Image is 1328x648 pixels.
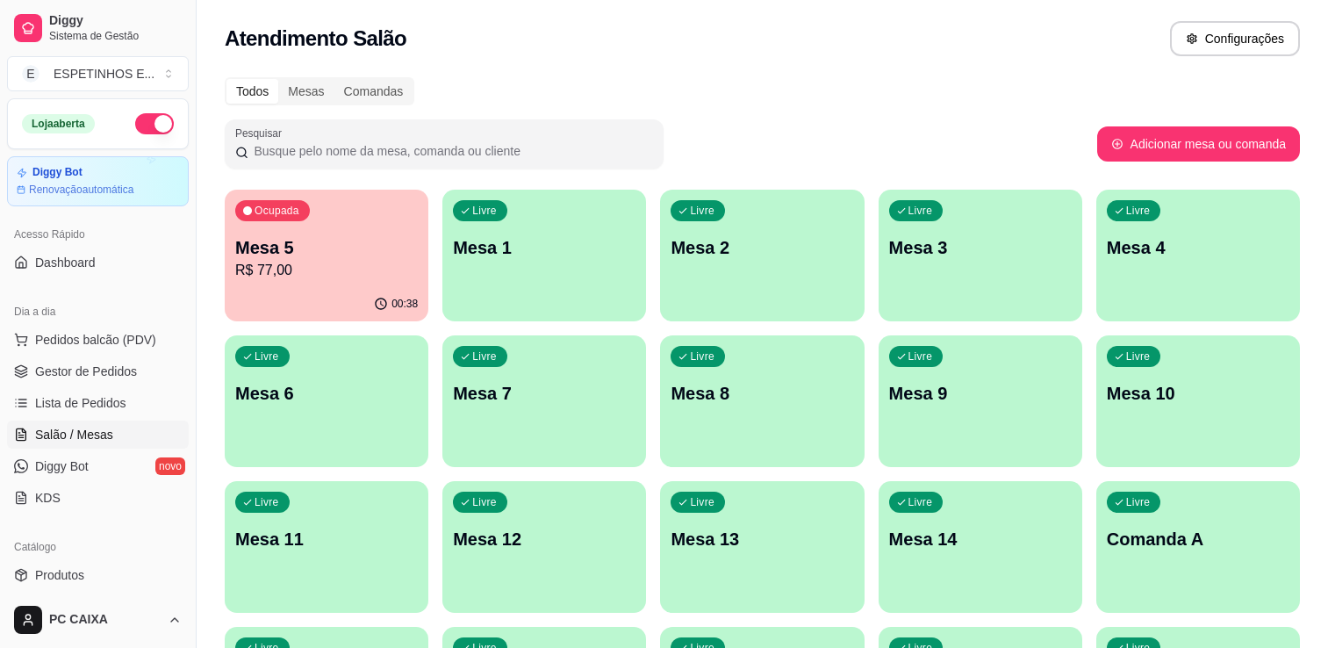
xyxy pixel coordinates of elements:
button: LivreComanda A [1096,481,1300,613]
button: LivreMesa 8 [660,335,864,467]
a: Diggy BotRenovaçãoautomática [7,156,189,206]
span: Lista de Pedidos [35,394,126,412]
p: Livre [1126,495,1151,509]
span: Diggy [49,13,182,29]
p: Mesa 10 [1107,381,1289,406]
p: Comanda A [1107,527,1289,551]
button: LivreMesa 9 [879,335,1082,467]
p: Ocupada [255,204,299,218]
p: Livre [472,495,497,509]
span: Pedidos balcão (PDV) [35,331,156,349]
a: Salão / Mesas [7,421,189,449]
p: Livre [690,349,714,364]
p: Livre [1126,349,1151,364]
button: LivreMesa 10 [1096,335,1300,467]
button: LivreMesa 3 [879,190,1082,321]
a: Produtos [7,561,189,589]
a: Diggy Botnovo [7,452,189,480]
p: Mesa 6 [235,381,418,406]
span: Dashboard [35,254,96,271]
p: Mesa 11 [235,527,418,551]
span: Sistema de Gestão [49,29,182,43]
a: KDS [7,484,189,512]
span: Salão / Mesas [35,426,113,443]
div: Comandas [334,79,413,104]
div: Mesas [278,79,334,104]
button: Configurações [1170,21,1300,56]
p: Mesa 8 [671,381,853,406]
p: Mesa 5 [235,235,418,260]
button: LivreMesa 7 [442,335,646,467]
p: 00:38 [391,297,418,311]
p: R$ 77,00 [235,260,418,281]
div: Loja aberta [22,114,95,133]
span: Diggy Bot [35,457,89,475]
p: Mesa 7 [453,381,635,406]
p: Livre [908,349,933,364]
button: LivreMesa 6 [225,335,428,467]
p: Livre [255,495,279,509]
button: LivreMesa 11 [225,481,428,613]
p: Mesa 2 [671,235,853,260]
button: LivreMesa 4 [1096,190,1300,321]
article: Renovação automática [29,183,133,197]
p: Mesa 9 [889,381,1072,406]
p: Livre [472,349,497,364]
p: Livre [472,204,497,218]
button: Adicionar mesa ou comanda [1097,126,1300,162]
button: LivreMesa 12 [442,481,646,613]
div: Acesso Rápido [7,220,189,248]
button: Alterar Status [135,113,174,134]
button: Pedidos balcão (PDV) [7,326,189,354]
div: Dia a dia [7,298,189,326]
span: KDS [35,489,61,507]
label: Pesquisar [235,126,288,140]
span: Gestor de Pedidos [35,363,137,380]
button: Select a team [7,56,189,91]
p: Mesa 4 [1107,235,1289,260]
div: Catálogo [7,533,189,561]
p: Mesa 1 [453,235,635,260]
p: Mesa 3 [889,235,1072,260]
p: Livre [690,495,714,509]
button: PC CAIXA [7,599,189,641]
a: Lista de Pedidos [7,389,189,417]
input: Pesquisar [248,142,653,160]
h2: Atendimento Salão [225,25,406,53]
span: PC CAIXA [49,612,161,628]
button: OcupadaMesa 5R$ 77,0000:38 [225,190,428,321]
p: Livre [908,495,933,509]
span: Produtos [35,566,84,584]
p: Mesa 12 [453,527,635,551]
div: ESPETINHOS E ... [54,65,154,83]
a: Dashboard [7,248,189,277]
article: Diggy Bot [32,166,83,179]
button: LivreMesa 14 [879,481,1082,613]
p: Livre [908,204,933,218]
a: Gestor de Pedidos [7,357,189,385]
button: LivreMesa 13 [660,481,864,613]
p: Livre [690,204,714,218]
button: LivreMesa 1 [442,190,646,321]
p: Livre [255,349,279,364]
span: E [22,65,39,83]
p: Livre [1126,204,1151,218]
div: Todos [226,79,278,104]
p: Mesa 13 [671,527,853,551]
a: DiggySistema de Gestão [7,7,189,49]
p: Mesa 14 [889,527,1072,551]
button: LivreMesa 2 [660,190,864,321]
